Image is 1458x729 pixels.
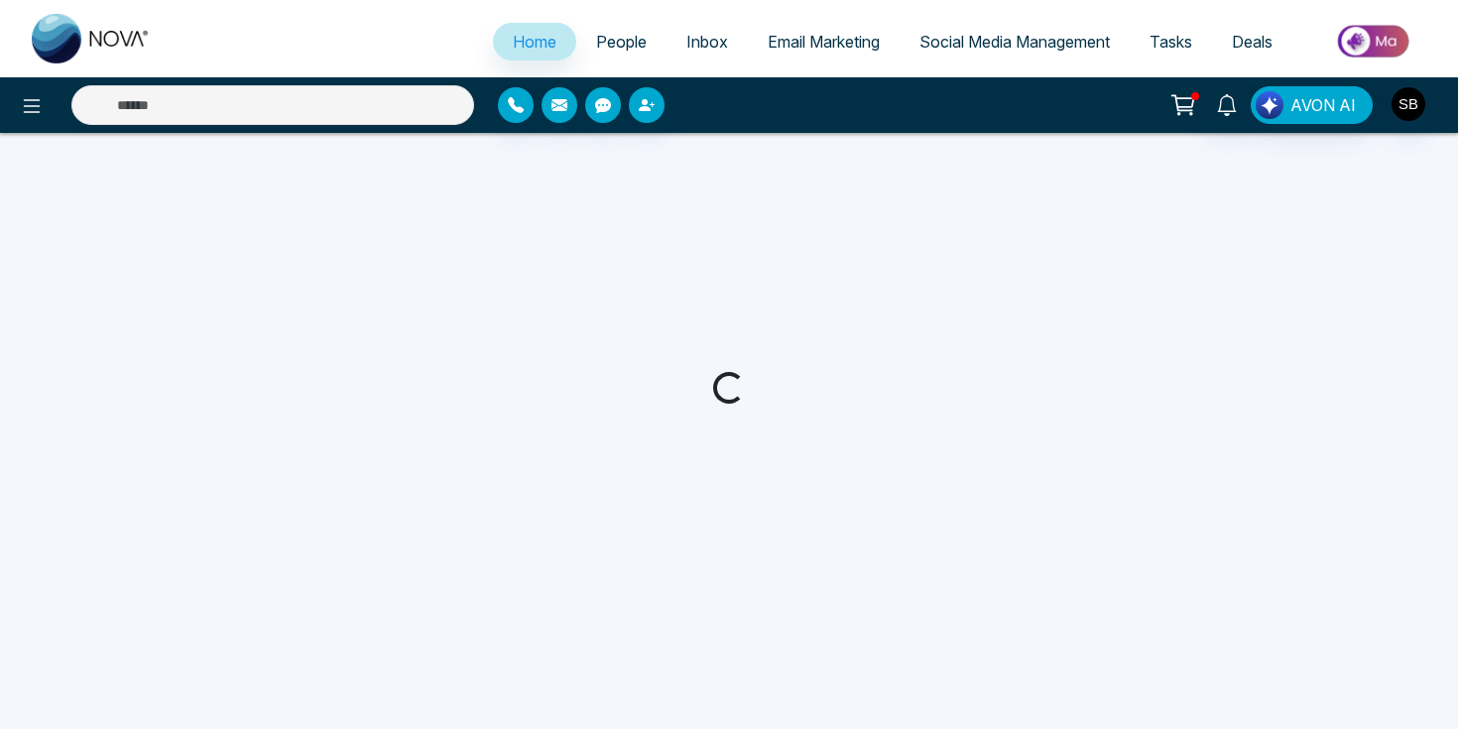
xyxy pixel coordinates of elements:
[1212,23,1292,61] a: Deals
[1256,91,1283,119] img: Lead Flow
[919,32,1110,52] span: Social Media Management
[1290,93,1356,117] span: AVON AI
[1232,32,1273,52] span: Deals
[1130,23,1212,61] a: Tasks
[493,23,576,61] a: Home
[32,14,151,63] img: Nova CRM Logo
[596,32,647,52] span: People
[667,23,748,61] a: Inbox
[768,32,880,52] span: Email Marketing
[1150,32,1192,52] span: Tasks
[686,32,728,52] span: Inbox
[900,23,1130,61] a: Social Media Management
[1392,87,1425,121] img: User Avatar
[513,32,556,52] span: Home
[1251,86,1373,124] button: AVON AI
[1302,19,1446,63] img: Market-place.gif
[748,23,900,61] a: Email Marketing
[576,23,667,61] a: People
